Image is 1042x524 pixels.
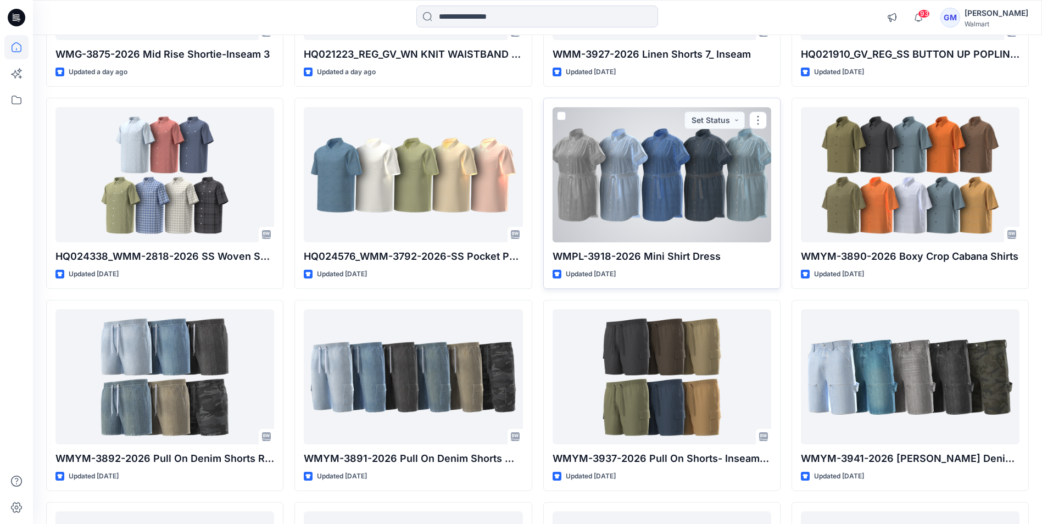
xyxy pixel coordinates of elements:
[55,451,274,466] p: WMYM-3892-2026 Pull On Denim Shorts Regular
[801,451,1019,466] p: WMYM-3941-2026 [PERSON_NAME] Denim Short
[814,269,864,280] p: Updated [DATE]
[553,309,771,444] a: WMYM-3937-2026 Pull On Shorts- Inseam 6"
[553,47,771,62] p: WMM-3927-2026 Linen Shorts 7_ Inseam
[553,249,771,264] p: WMPL-3918-2026 Mini Shirt Dress
[304,309,522,444] a: WMYM-3891-2026 Pull On Denim Shorts Workwear
[69,471,119,482] p: Updated [DATE]
[55,47,274,62] p: WMG-3875-2026 Mid Rise Shortie-Inseam 3
[566,269,616,280] p: Updated [DATE]
[55,107,274,242] a: HQ024338_WMM-2818-2026 SS Woven Shirt OLX
[317,66,376,78] p: Updated a day ago
[918,9,930,18] span: 93
[304,451,522,466] p: WMYM-3891-2026 Pull On Denim Shorts Workwear
[69,269,119,280] p: Updated [DATE]
[304,249,522,264] p: HQ024576_WMM-3792-2026-SS Pocket Polo OLX
[801,309,1019,444] a: WMYM-3941-2026 Carpenter Denim Short
[566,471,616,482] p: Updated [DATE]
[69,66,127,78] p: Updated a day ago
[965,20,1028,28] div: Walmart
[814,66,864,78] p: Updated [DATE]
[814,471,864,482] p: Updated [DATE]
[553,107,771,242] a: WMPL-3918-2026 Mini Shirt Dress
[55,309,274,444] a: WMYM-3892-2026 Pull On Denim Shorts Regular
[304,107,522,242] a: HQ024576_WMM-3792-2026-SS Pocket Polo OLX
[801,249,1019,264] p: WMYM-3890-2026 Boxy Crop Cabana Shirts
[55,249,274,264] p: HQ024338_WMM-2818-2026 SS Woven Shirt OLX
[801,47,1019,62] p: HQ021910_GV_REG_SS BUTTON UP POPLIN SHIRT
[801,107,1019,242] a: WMYM-3890-2026 Boxy Crop Cabana Shirts
[317,471,367,482] p: Updated [DATE]
[553,451,771,466] p: WMYM-3937-2026 Pull On Shorts- Inseam 6"
[965,7,1028,20] div: [PERSON_NAME]
[566,66,616,78] p: Updated [DATE]
[940,8,960,27] div: GM
[304,47,522,62] p: HQ021223_REG_GV_WN KNIT WAISTBAND DENIM SHORT_AS PER SPEC
[317,269,367,280] p: Updated [DATE]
